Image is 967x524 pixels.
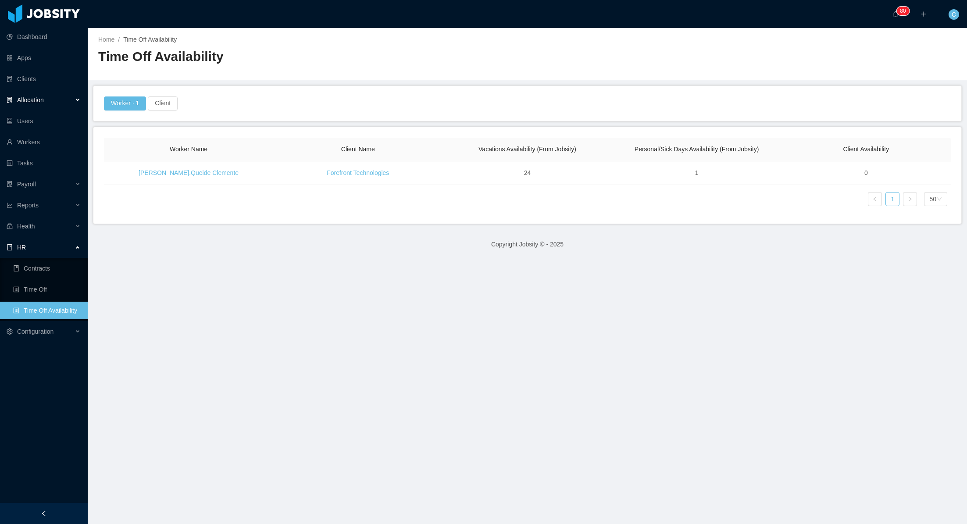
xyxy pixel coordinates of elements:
span: Vacations Availability (From Jobsity) [478,146,576,153]
span: Reports [17,202,39,209]
i: icon: line-chart [7,202,13,208]
p: 0 [903,7,906,15]
a: icon: pie-chartDashboard [7,28,81,46]
i: icon: setting [7,328,13,335]
button: Client [148,96,178,111]
span: Worker Name [170,146,207,153]
span: C [952,9,956,20]
h2: Time Off Availability [98,48,528,66]
button: Worker · 1 [104,96,146,111]
span: Client Availability [843,146,889,153]
a: Home [98,36,114,43]
i: icon: medicine-box [7,223,13,229]
a: icon: profileTasks [7,154,81,172]
a: icon: appstoreApps [7,49,81,67]
span: Health [17,223,35,230]
td: 1 [612,161,781,185]
td: 0 [781,161,951,185]
span: HR [17,244,26,251]
li: Previous Page [868,192,882,206]
i: icon: right [907,196,913,202]
a: icon: auditClients [7,70,81,88]
div: 50 [929,192,936,206]
span: Time Off Availability [123,36,177,43]
a: Forefront Technologies [327,169,389,176]
li: Next Page [903,192,917,206]
footer: Copyright Jobsity © - 2025 [88,229,967,260]
i: icon: file-protect [7,181,13,187]
span: Client Name [341,146,375,153]
span: Personal/Sick Days Availability (From Jobsity) [635,146,759,153]
i: icon: left [872,196,878,202]
a: icon: bookContracts [13,260,81,277]
td: 24 [442,161,612,185]
a: [PERSON_NAME].Queide Clemente [139,169,239,176]
span: / [118,36,120,43]
span: Allocation [17,96,44,103]
i: icon: plus [921,11,927,17]
a: icon: robotUsers [7,112,81,130]
span: Payroll [17,181,36,188]
a: icon: profileTime Off Availability [13,302,81,319]
p: 8 [900,7,903,15]
a: 1 [886,192,899,206]
i: icon: down [937,196,942,203]
i: icon: bell [892,11,899,17]
sup: 80 [896,7,909,15]
a: icon: userWorkers [7,133,81,151]
i: icon: book [7,244,13,250]
a: icon: profileTime Off [13,281,81,298]
span: Configuration [17,328,54,335]
i: icon: solution [7,97,13,103]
